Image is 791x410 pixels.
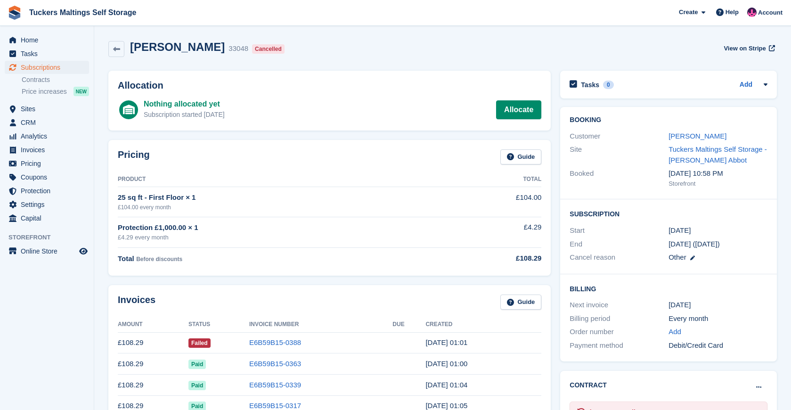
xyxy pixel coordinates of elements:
[570,340,669,351] div: Payment method
[740,80,752,90] a: Add
[21,157,77,170] span: Pricing
[439,253,541,264] div: £108.29
[118,295,155,310] h2: Invoices
[118,172,439,187] th: Product
[228,43,248,54] div: 33048
[8,233,94,242] span: Storefront
[5,198,89,211] a: menu
[570,116,767,124] h2: Booking
[5,61,89,74] a: menu
[118,222,439,233] div: Protection £1,000.00 × 1
[5,102,89,115] a: menu
[25,5,140,20] a: Tuckers Maltings Self Storage
[22,87,67,96] span: Price increases
[669,240,720,248] span: [DATE] ([DATE])
[570,131,669,142] div: Customer
[21,47,77,60] span: Tasks
[5,33,89,47] a: menu
[118,192,439,203] div: 25 sq ft - First Floor × 1
[669,340,767,351] div: Debit/Credit Card
[570,252,669,263] div: Cancel reason
[144,98,225,110] div: Nothing allocated yet
[439,217,541,247] td: £4.29
[130,41,225,53] h2: [PERSON_NAME]
[21,171,77,184] span: Coupons
[570,209,767,218] h2: Subscription
[570,239,669,250] div: End
[439,172,541,187] th: Total
[188,360,206,369] span: Paid
[21,184,77,197] span: Protection
[570,327,669,337] div: Order number
[425,402,467,410] time: 2025-04-10 00:05:19 UTC
[21,102,77,115] span: Sites
[5,143,89,156] a: menu
[21,143,77,156] span: Invoices
[669,145,767,164] a: Tuckers Maltings Self Storage - [PERSON_NAME] Abbot
[669,327,681,337] a: Add
[570,313,669,324] div: Billing period
[669,253,686,261] span: Other
[249,317,392,332] th: Invoice Number
[603,81,614,89] div: 0
[679,8,698,17] span: Create
[21,198,77,211] span: Settings
[5,47,89,60] a: menu
[188,381,206,390] span: Paid
[720,41,777,56] a: View on Stripe
[669,179,767,189] div: Storefront
[144,110,225,120] div: Subscription started [DATE]
[439,187,541,217] td: £104.00
[118,149,150,165] h2: Pricing
[570,380,607,390] h2: Contract
[118,332,188,353] td: £108.29
[570,144,669,165] div: Site
[669,132,726,140] a: [PERSON_NAME]
[724,44,766,53] span: View on Stripe
[118,233,439,242] div: £4.29 every month
[73,87,89,96] div: NEW
[425,381,467,389] time: 2025-05-10 00:04:22 UTC
[249,338,301,346] a: E6B59B15-0388
[249,381,301,389] a: E6B59B15-0339
[5,116,89,129] a: menu
[669,300,767,311] div: [DATE]
[5,157,89,170] a: menu
[425,360,467,368] time: 2025-06-10 00:00:50 UTC
[136,256,182,262] span: Before discounts
[21,33,77,47] span: Home
[669,168,767,179] div: [DATE] 10:58 PM
[392,317,425,332] th: Due
[188,338,211,348] span: Failed
[5,171,89,184] a: menu
[570,284,767,293] h2: Billing
[8,6,22,20] img: stora-icon-8386f47178a22dfd0bd8f6a31ec36ba5ce8667c1dd55bd0f319d3a0aa187defe.svg
[747,8,757,17] img: Rosie Yates
[5,245,89,258] a: menu
[570,168,669,188] div: Booked
[5,130,89,143] a: menu
[570,300,669,311] div: Next invoice
[425,317,541,332] th: Created
[21,116,77,129] span: CRM
[249,402,301,410] a: E6B59B15-0317
[22,86,89,97] a: Price increases NEW
[249,360,301,368] a: E6B59B15-0363
[118,317,188,332] th: Amount
[425,338,467,346] time: 2025-07-10 00:01:51 UTC
[118,203,439,212] div: £104.00 every month
[21,212,77,225] span: Capital
[21,245,77,258] span: Online Store
[581,81,599,89] h2: Tasks
[118,254,134,262] span: Total
[22,75,89,84] a: Contracts
[21,130,77,143] span: Analytics
[726,8,739,17] span: Help
[669,313,767,324] div: Every month
[78,246,89,257] a: Preview store
[669,225,691,236] time: 2024-02-10 00:00:00 UTC
[118,80,541,91] h2: Allocation
[188,317,249,332] th: Status
[496,100,541,119] a: Allocate
[21,61,77,74] span: Subscriptions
